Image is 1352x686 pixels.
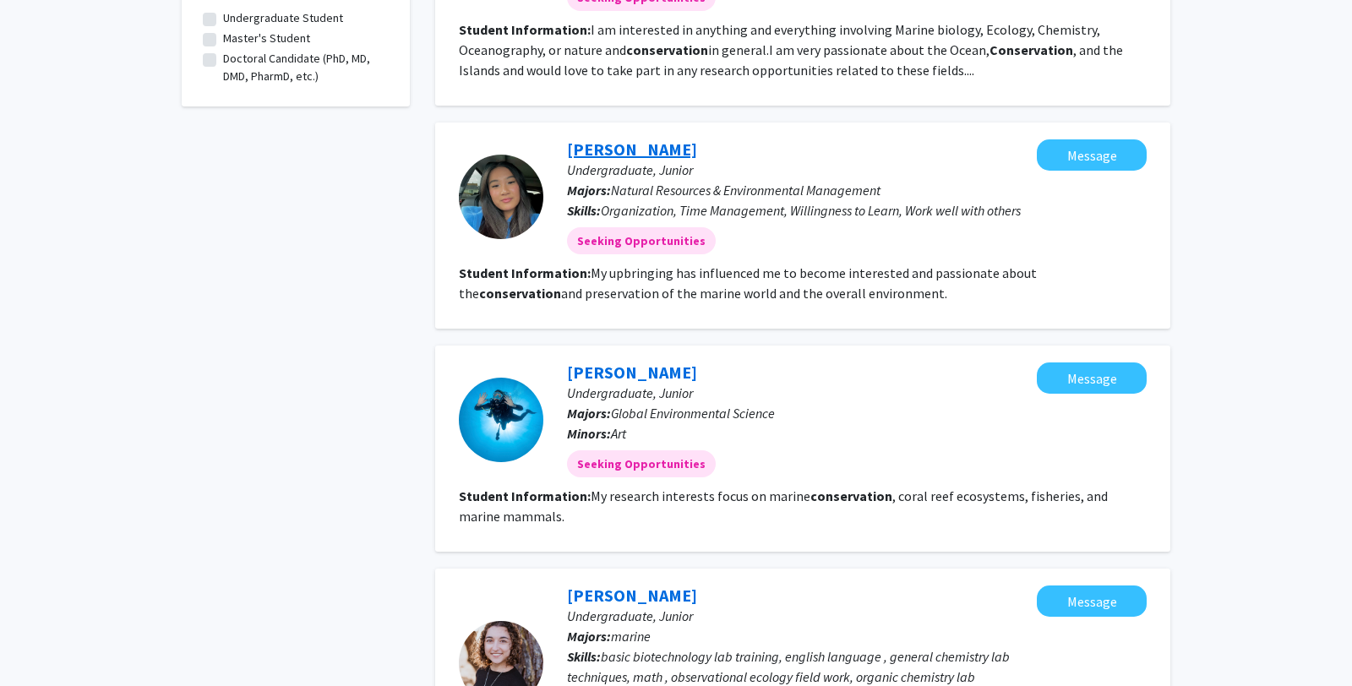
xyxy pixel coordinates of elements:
[567,139,697,160] a: [PERSON_NAME]
[1037,139,1147,171] button: Message Leila Eliares
[223,30,310,47] label: Master's Student
[567,425,611,442] b: Minors:
[223,9,343,27] label: Undergraduate Student
[459,21,1123,79] fg-read-more: I am interested in anything and everything involving Marine biology, Ecology, Chemistry, Oceanogr...
[567,182,611,199] b: Majors:
[459,264,1037,302] fg-read-more: My upbringing has influenced me to become interested and passionate about the and preservation of...
[223,50,389,85] label: Doctoral Candidate (PhD, MD, DMD, PharmD, etc.)
[1037,362,1147,394] button: Message Megan Mcferson
[567,384,693,401] span: Undergraduate, Junior
[989,41,1073,58] b: Conservation
[567,628,611,645] b: Majors:
[601,202,1021,219] span: Organization, Time Management, Willingness to Learn, Work well with others
[567,585,697,606] a: [PERSON_NAME]
[567,648,601,665] b: Skills:
[611,405,775,422] span: Global Environmental Science
[567,227,716,254] mat-chip: Seeking Opportunities
[479,285,561,302] b: conservation
[810,487,892,504] b: conservation
[567,362,697,383] a: [PERSON_NAME]
[626,41,708,58] b: conservation
[459,264,591,281] b: Student Information:
[567,607,693,624] span: Undergraduate, Junior
[459,487,591,504] b: Student Information:
[567,405,611,422] b: Majors:
[459,21,591,38] b: Student Information:
[611,425,626,442] span: Art
[611,628,651,645] span: marine
[459,487,1108,525] fg-read-more: My research interests focus on marine , coral reef ecosystems, fisheries, and marine mammals.
[567,202,601,219] b: Skills:
[611,182,880,199] span: Natural Resources & Environmental Management
[1037,585,1147,617] button: Message Sofia Martin
[13,610,72,673] iframe: Chat
[567,450,716,477] mat-chip: Seeking Opportunities
[567,161,693,178] span: Undergraduate, Junior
